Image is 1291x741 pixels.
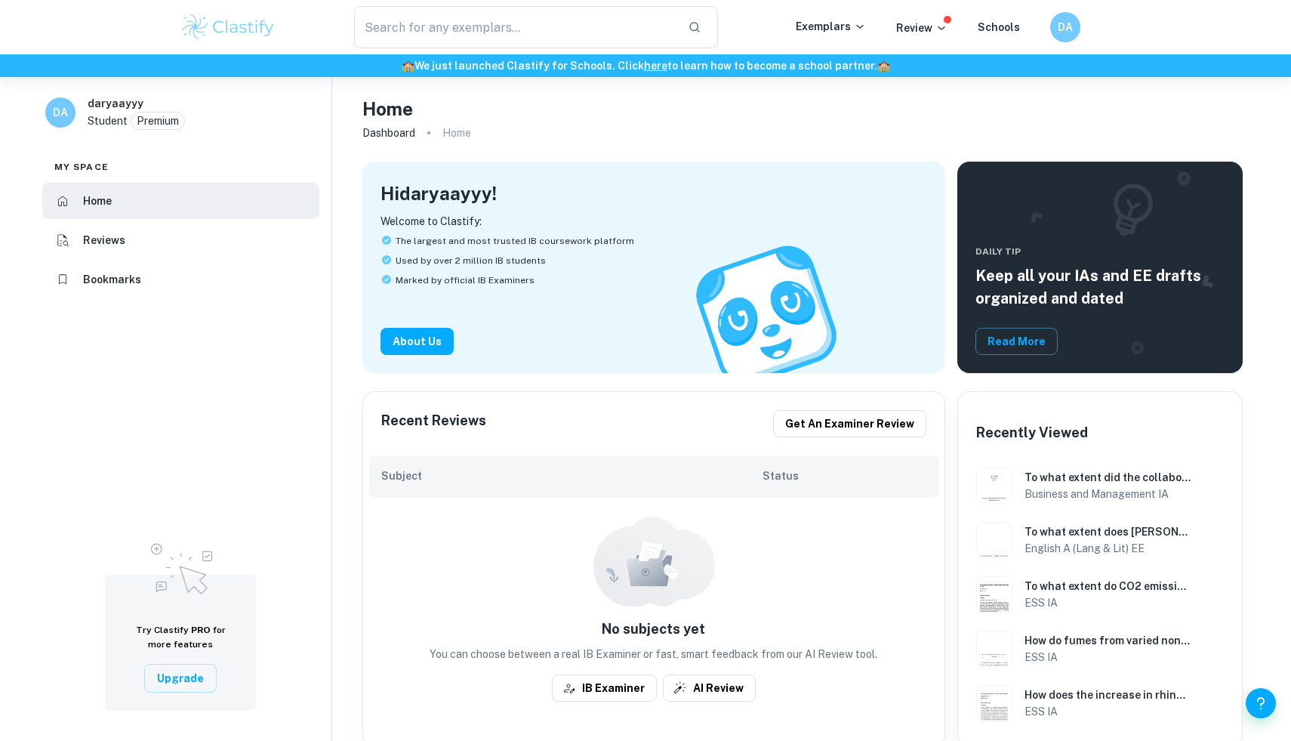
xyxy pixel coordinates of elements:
p: Student [88,113,128,129]
h6: Try Clastify for more features [123,623,238,652]
h6: To what extent does [PERSON_NAME] represent a feminist narrative, and how does it fit into broade... [1024,523,1191,540]
h6: Business and Management IA [1024,486,1191,502]
h6: English A (Lang & Lit) EE [1024,540,1191,557]
img: English A (Lang & Lit) EE example thumbnail: To what extent does Mulan represent a fe [976,522,1012,558]
h6: How do fumes from varied non-degradable plastics dissolved in water affect the growth rate of Duc... [1024,632,1191,649]
p: Welcome to Clastify: [381,213,927,230]
button: AI Review [663,675,756,702]
h6: Reviews [83,232,125,249]
h6: ESS IA [1024,649,1191,665]
p: Review [896,20,947,36]
h6: No subjects yet [369,619,938,640]
a: ESS IA example thumbnail: How do fumes from varied non-degradable How do fumes from varied non-de... [970,625,1230,673]
a: ESS IA example thumbnail: How does the increase in rhinoceros (DicHow does the increase in rhinoc... [970,679,1230,727]
h6: We just launched Clastify for Schools. Click to learn how to become a school partner. [3,57,1288,74]
p: You can choose between a real IB Examiner or fast, smart feedback from our AI Review tool. [369,646,938,662]
h6: DA [1057,19,1074,36]
button: About Us [381,328,454,355]
a: Schools [978,21,1020,33]
h6: ESS IA [1024,703,1191,720]
input: Search for any exemplars... [354,6,676,48]
h4: Home [362,95,413,122]
h6: DA [52,104,69,121]
h4: Hi daryaayyy ! [381,180,497,207]
span: Marked by official IB Examiners [396,273,535,287]
a: ESS IA example thumbnail: To what extent do CO2 emissions contribuTo what extent do CO2 emissions... [970,570,1230,619]
a: Home [42,183,319,219]
h5: Keep all your IAs and EE drafts organized and dated [975,264,1225,310]
img: ESS IA example thumbnail: To what extent do CO2 emissions contribu [976,576,1012,613]
h6: Recently Viewed [976,422,1088,443]
a: Dashboard [362,122,415,144]
h6: Subject [381,468,763,484]
h6: To what extent did the collaboration with [PERSON_NAME] influence [PERSON_NAME] brand image and s... [1024,469,1191,486]
img: Clastify logo [180,12,276,42]
img: Upgrade to Pro [143,534,218,599]
h6: Status [763,468,926,484]
span: PRO [191,625,211,635]
p: Exemplars [796,18,866,35]
img: ESS IA example thumbnail: How do fumes from varied non-degradable [976,631,1012,667]
button: DA [1050,12,1080,42]
span: Daily Tip [975,245,1225,258]
h6: To what extent do CO2 emissions contribute to the variations in average temperatures in [GEOGRAPH... [1024,578,1191,594]
img: Business and Management IA example thumbnail: To what extent did the collaboration wit [976,468,1012,504]
button: IB Examiner [552,675,657,702]
h6: daryaayyy [88,95,143,112]
h6: How does the increase in rhinoceros (Diceros bicornis) poaching from [DATE] to [DATE] impact tour... [1024,687,1191,703]
a: Bookmarks [42,261,319,298]
span: The largest and most trusted IB coursework platform [396,234,634,248]
span: 🏫 [402,60,414,72]
button: Help and Feedback [1246,688,1276,718]
button: Upgrade [144,664,217,693]
a: here [644,60,667,72]
span: Used by over 2 million IB students [396,254,546,267]
h6: Recent Reviews [381,410,486,437]
p: Home [442,125,471,141]
a: Business and Management IA example thumbnail: To what extent did the collaboration witTo what ext... [970,462,1230,510]
img: ESS IA example thumbnail: How does the increase in rhinoceros (Dic [976,685,1012,721]
span: 🏫 [877,60,890,72]
h6: ESS IA [1024,594,1191,611]
p: Premium [137,113,179,129]
h6: Home [83,193,112,209]
span: My space [54,160,109,174]
a: Reviews [42,222,319,258]
button: Get an examiner review [773,410,926,437]
h6: Bookmarks [83,271,141,288]
button: Read More [975,328,1058,355]
a: English A (Lang & Lit) EE example thumbnail: To what extent does Mulan represent a feTo what exte... [970,516,1230,564]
